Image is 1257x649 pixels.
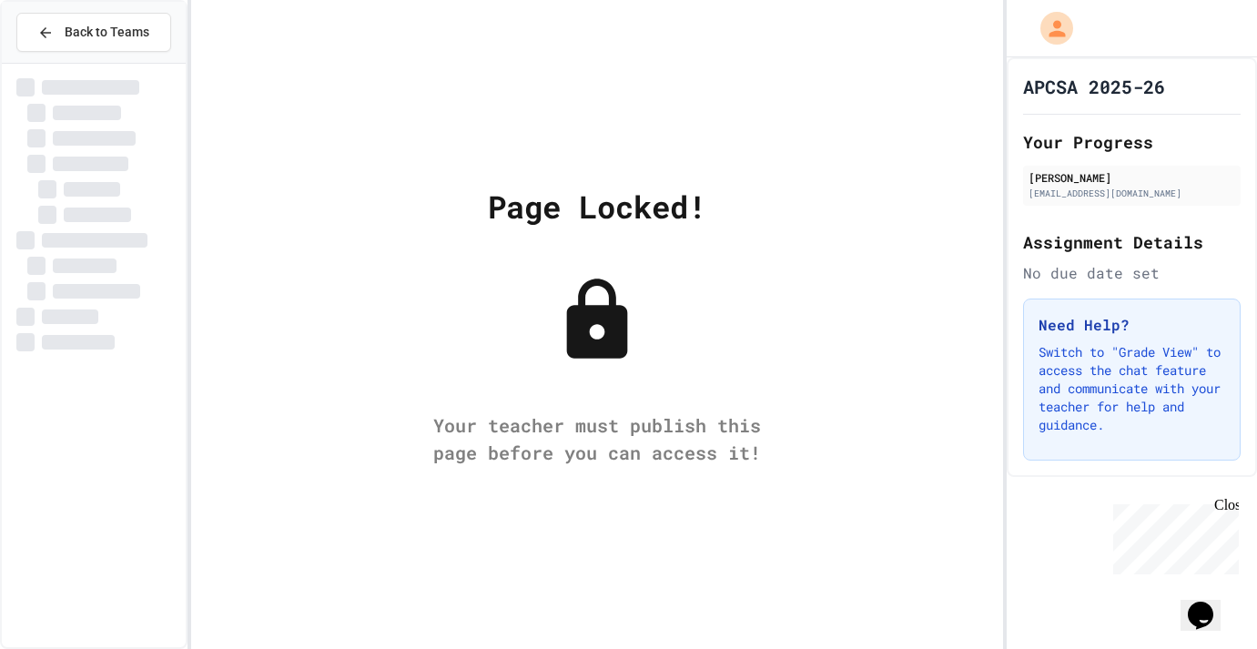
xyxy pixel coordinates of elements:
[1181,576,1239,631] iframe: chat widget
[1023,262,1241,284] div: No due date set
[1039,343,1225,434] p: Switch to "Grade View" to access the chat feature and communicate with your teacher for help and ...
[1039,314,1225,336] h3: Need Help?
[1029,169,1235,186] div: [PERSON_NAME]
[1029,187,1235,200] div: [EMAIL_ADDRESS][DOMAIN_NAME]
[488,183,706,229] div: Page Locked!
[1021,7,1078,49] div: My Account
[1023,229,1241,255] h2: Assignment Details
[1023,74,1165,99] h1: APCSA 2025-26
[1023,129,1241,155] h2: Your Progress
[16,13,171,52] button: Back to Teams
[415,411,779,466] div: Your teacher must publish this page before you can access it!
[7,7,126,116] div: Chat with us now!Close
[65,23,149,42] span: Back to Teams
[1106,497,1239,574] iframe: chat widget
